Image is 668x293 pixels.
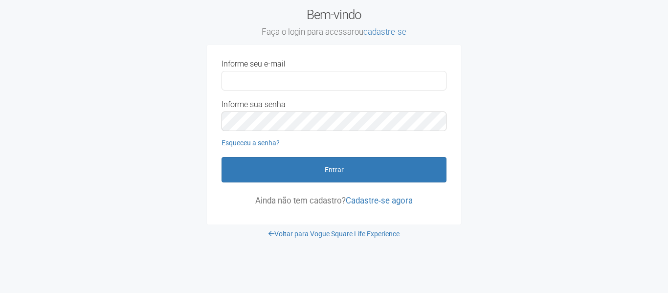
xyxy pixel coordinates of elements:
small: Faça o login para acessar [207,27,461,38]
a: Esqueceu a senha? [222,139,280,147]
label: Informe seu e-mail [222,60,286,68]
h2: Bem-vindo [207,7,461,38]
a: Voltar para Vogue Square Life Experience [268,230,400,238]
button: Entrar [222,157,446,182]
a: Cadastre-se agora [346,196,413,205]
span: ou [355,27,406,37]
p: Ainda não tem cadastro? [222,196,446,205]
label: Informe sua senha [222,100,286,109]
a: cadastre-se [363,27,406,37]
